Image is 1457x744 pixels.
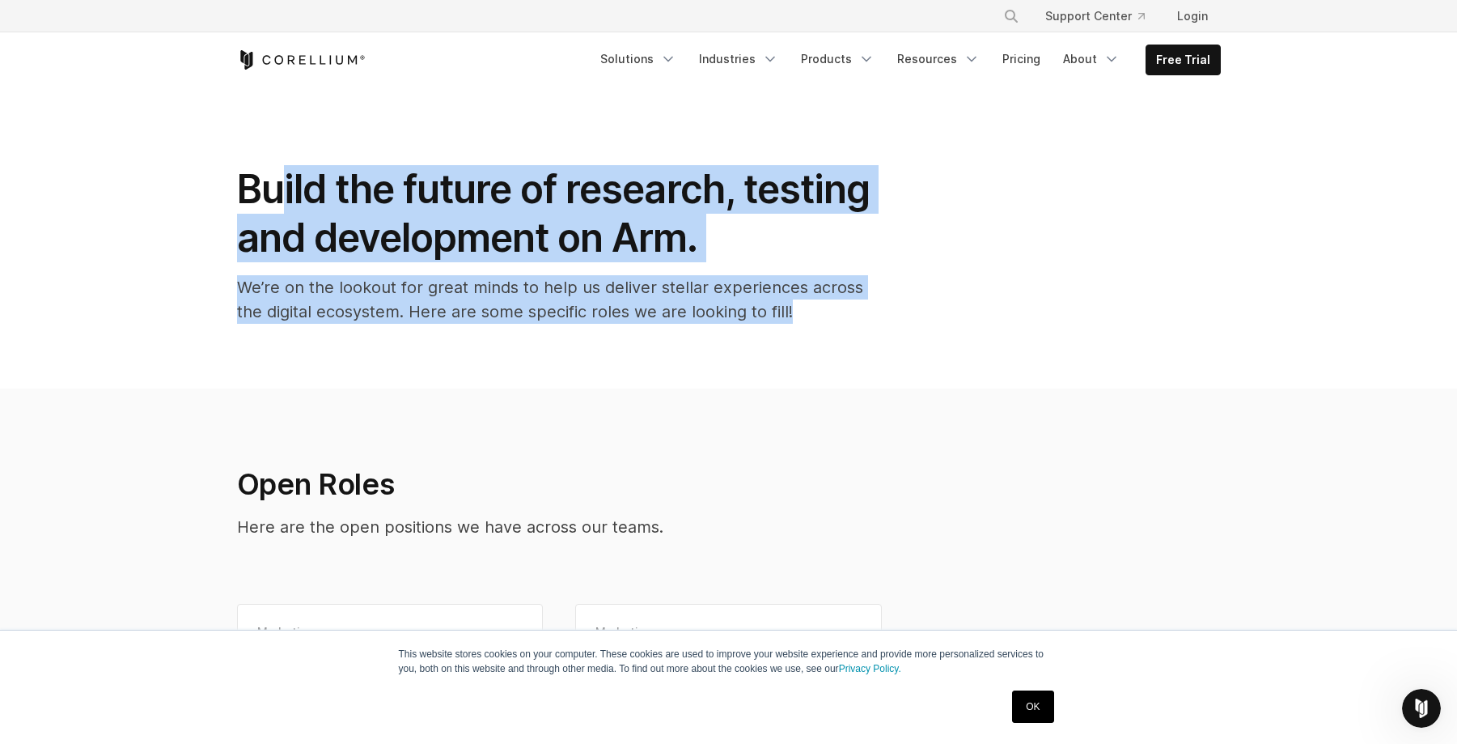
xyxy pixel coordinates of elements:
[591,45,1221,75] div: Navigation Menu
[237,50,366,70] a: Corellium Home
[689,45,788,74] a: Industries
[1053,45,1129,74] a: About
[984,2,1221,31] div: Navigation Menu
[237,275,884,324] p: We’re on the lookout for great minds to help us deliver stellar experiences across the digital ec...
[1032,2,1158,31] a: Support Center
[591,45,686,74] a: Solutions
[237,466,967,502] h2: Open Roles
[839,663,901,674] a: Privacy Policy.
[257,624,523,640] div: Marketing
[993,45,1050,74] a: Pricing
[1146,45,1220,74] a: Free Trial
[997,2,1026,31] button: Search
[237,515,967,539] p: Here are the open positions we have across our teams.
[1402,689,1441,728] iframe: Intercom live chat
[399,647,1059,676] p: This website stores cookies on your computer. These cookies are used to improve your website expe...
[791,45,884,74] a: Products
[237,165,884,262] h1: Build the future of research, testing and development on Arm.
[887,45,989,74] a: Resources
[1164,2,1221,31] a: Login
[1012,691,1053,723] a: OK
[595,624,862,640] div: Marketing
